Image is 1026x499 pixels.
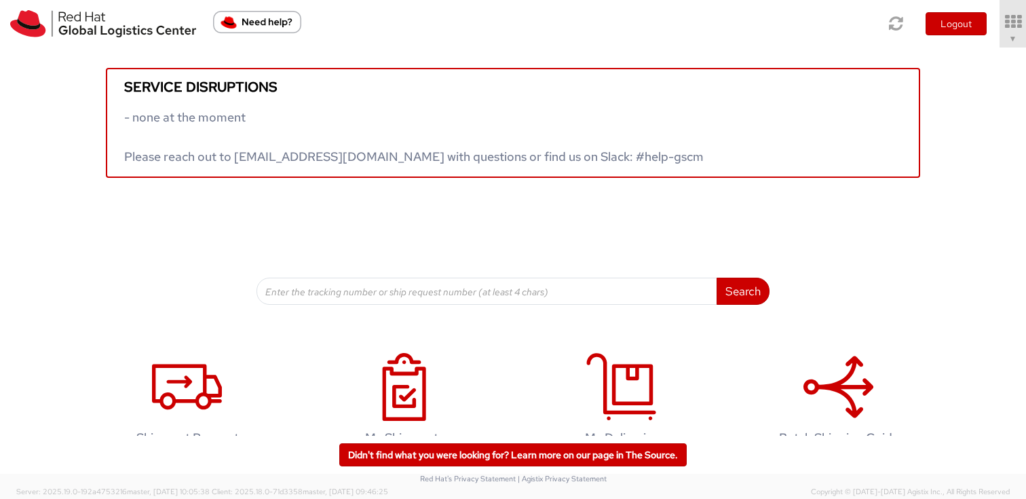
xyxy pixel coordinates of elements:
[124,109,704,164] span: - none at the moment Please reach out to [EMAIL_ADDRESS][DOMAIN_NAME] with questions or find us o...
[85,339,289,466] a: Shipment Request
[520,339,723,466] a: My Deliveries
[16,487,210,496] span: Server: 2025.19.0-192a4753216
[339,443,687,466] a: Didn't find what you were looking for? Learn more on our page in The Source.
[926,12,987,35] button: Logout
[106,68,920,178] a: Service disruptions - none at the moment Please reach out to [EMAIL_ADDRESS][DOMAIN_NAME] with qu...
[127,487,210,496] span: master, [DATE] 10:05:38
[534,431,709,445] h4: My Deliveries
[1009,33,1017,44] span: ▼
[213,11,301,33] button: Need help?
[256,278,717,305] input: Enter the tracking number or ship request number (at least 4 chars)
[751,431,926,445] h4: Batch Shipping Guide
[212,487,388,496] span: Client: 2025.18.0-71d3358
[100,431,275,445] h4: Shipment Request
[811,487,1010,498] span: Copyright © [DATE]-[DATE] Agistix Inc., All Rights Reserved
[317,431,492,445] h4: My Shipments
[124,79,902,94] h5: Service disruptions
[737,339,940,466] a: Batch Shipping Guide
[717,278,769,305] button: Search
[303,339,506,466] a: My Shipments
[420,474,516,483] a: Red Hat's Privacy Statement
[303,487,388,496] span: master, [DATE] 09:46:25
[518,474,607,483] a: | Agistix Privacy Statement
[10,10,196,37] img: rh-logistics-00dfa346123c4ec078e1.svg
